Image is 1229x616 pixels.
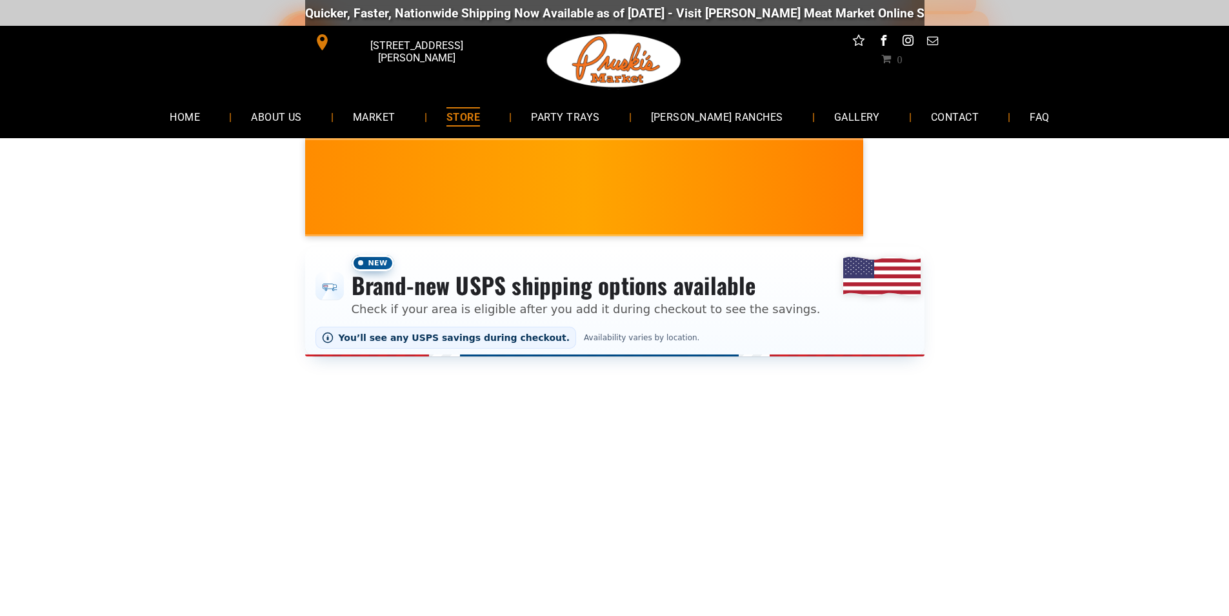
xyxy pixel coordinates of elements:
div: Quicker, Faster, Nationwide Shipping Now Available as of [DATE] - Visit [PERSON_NAME] Meat Market... [238,6,1019,21]
a: [PERSON_NAME] RANCHES [632,99,803,134]
a: email [924,32,941,52]
span: [STREET_ADDRESS][PERSON_NAME] [333,33,499,70]
span: [PERSON_NAME] MARKET [771,196,1024,217]
span: Availability varies by location. [581,333,702,342]
p: Check if your area is eligible after you add it during checkout to see the savings. [352,300,821,318]
div: Shipping options announcement [305,247,924,356]
a: facebook [875,32,892,52]
a: GALLERY [815,99,899,134]
a: [STREET_ADDRESS][PERSON_NAME] [305,32,503,52]
a: STORE [427,99,499,134]
a: instagram [899,32,916,52]
span: 0 [897,54,902,64]
a: MARKET [334,99,415,134]
img: Pruski-s+Market+HQ+Logo2-1920w.png [545,26,684,96]
a: [DOMAIN_NAME][URL] [894,6,1019,21]
span: You’ll see any USPS savings during checkout. [339,333,570,343]
a: FAQ [1010,99,1068,134]
span: New [352,255,394,271]
a: HOME [150,99,219,134]
a: CONTACT [912,99,998,134]
a: ABOUT US [232,99,321,134]
a: Social network [850,32,867,52]
a: PARTY TRAYS [512,99,619,134]
h3: Brand-new USPS shipping options available [352,271,821,300]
